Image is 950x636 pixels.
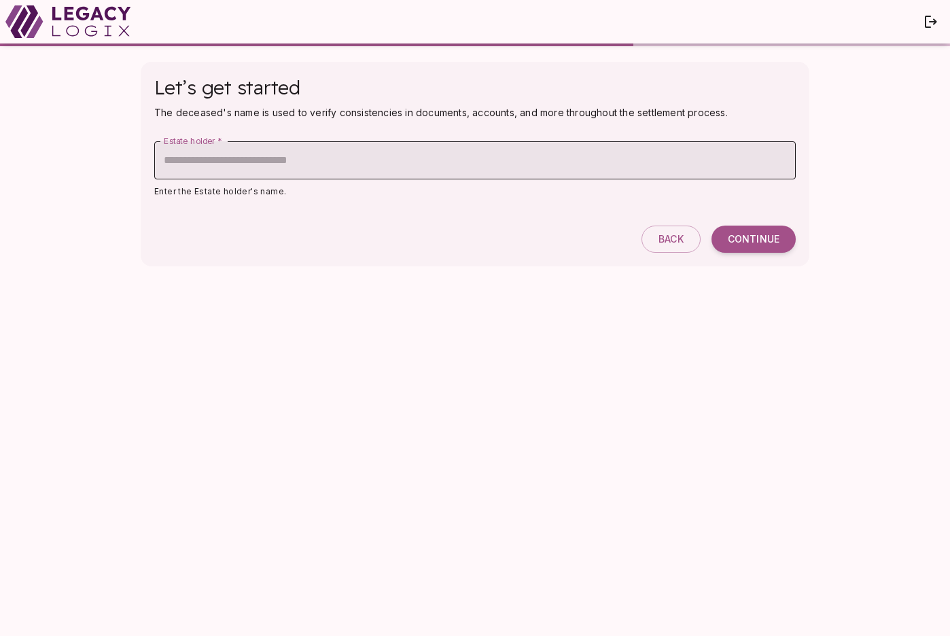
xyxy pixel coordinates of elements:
[154,186,286,196] span: Enter the Estate holder's name.
[164,135,222,147] label: Estate holder
[711,226,796,253] button: Continue
[728,233,779,245] span: Continue
[154,75,300,99] span: Let’s get started
[658,233,684,245] span: Back
[641,226,701,253] button: Back
[154,107,728,118] span: The deceased's name is used to verify consistencies in documents, accounts, and more throughout t...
